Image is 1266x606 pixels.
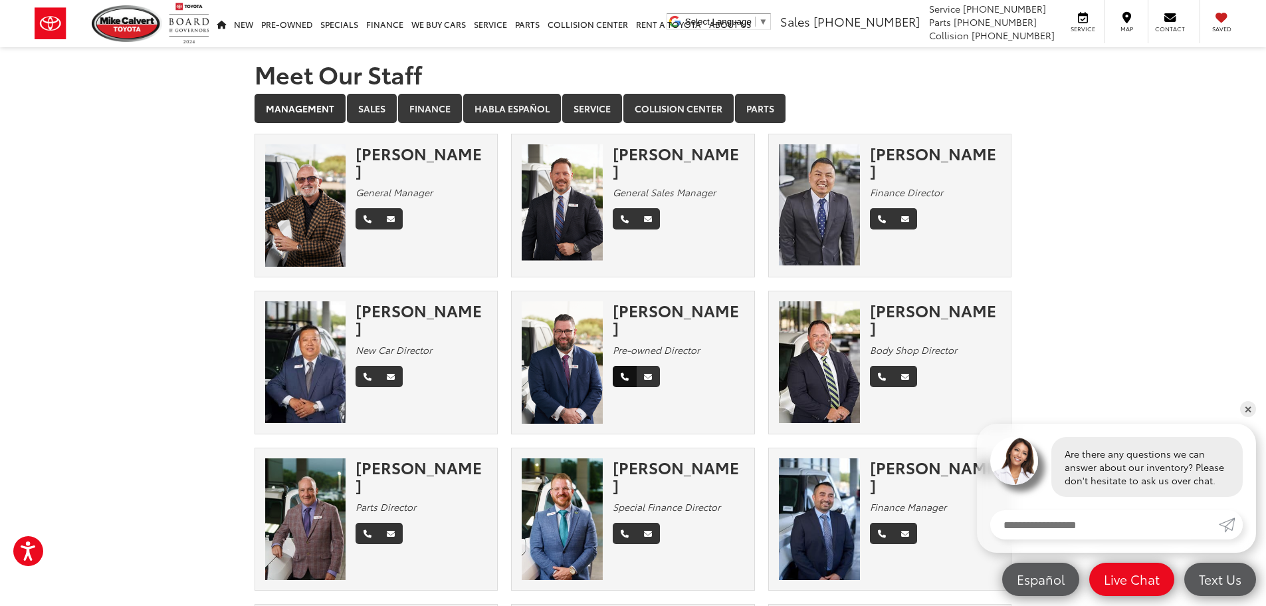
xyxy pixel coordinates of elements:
[870,208,894,229] a: Phone
[990,437,1038,485] img: Agent profile photo
[1112,25,1141,33] span: Map
[929,29,969,42] span: Collision
[954,15,1037,29] span: [PHONE_NUMBER]
[265,458,346,580] img: Robert Fabian
[735,94,786,123] a: Parts
[379,366,403,387] a: Email
[870,301,1002,337] div: [PERSON_NAME]
[1068,25,1098,33] span: Service
[522,301,603,424] img: Wesley Worton
[356,186,433,199] em: General Manager
[356,500,416,514] em: Parts Director
[1002,563,1079,596] a: Español
[613,186,716,199] em: General Sales Manager
[613,208,637,229] a: Phone
[356,523,379,544] a: Phone
[990,510,1219,539] input: Enter your message
[929,2,960,15] span: Service
[265,144,346,267] img: Mike Gorbet
[779,301,860,423] img: Chuck Baldridge
[379,523,403,544] a: Email
[347,94,397,123] a: Sales
[893,208,917,229] a: Email
[522,144,603,267] img: Ronny Haring
[613,523,637,544] a: Phone
[522,458,603,580] img: Stephen Lee
[92,5,162,42] img: Mike Calvert Toyota
[893,523,917,544] a: Email
[759,17,768,27] span: ▼
[870,366,894,387] a: Phone
[780,13,810,30] span: Sales
[1184,563,1256,596] a: Text Us
[265,301,346,423] img: Ed Yi
[870,458,1002,494] div: [PERSON_NAME]
[1089,563,1174,596] a: Live Chat
[1155,25,1185,33] span: Contact
[356,301,487,337] div: [PERSON_NAME]
[613,144,744,180] div: [PERSON_NAME]
[1097,571,1166,587] span: Live Chat
[379,208,403,229] a: Email
[893,366,917,387] a: Email
[636,366,660,387] a: Email
[356,208,379,229] a: Phone
[963,2,1046,15] span: [PHONE_NUMBER]
[463,94,561,123] a: Habla Español
[356,343,432,357] em: New Car Director
[1219,510,1243,539] a: Submit
[1207,25,1236,33] span: Saved
[613,343,700,357] em: Pre-owned Director
[613,500,720,514] em: Special Finance Director
[356,458,487,494] div: [PERSON_NAME]
[636,523,660,544] a: Email
[636,208,660,229] a: Email
[870,343,957,357] em: Body Shop Director
[356,366,379,387] a: Phone
[255,94,346,123] a: Management
[356,144,487,180] div: [PERSON_NAME]
[929,15,951,29] span: Parts
[255,94,1012,124] div: Department Tabs
[613,458,744,494] div: [PERSON_NAME]
[972,29,1055,42] span: [PHONE_NUMBER]
[255,61,1012,87] h1: Meet Our Staff
[813,13,920,30] span: [PHONE_NUMBER]
[623,94,734,123] a: Collision Center
[398,94,462,123] a: Finance
[1192,571,1248,587] span: Text Us
[562,94,622,123] a: Service
[870,500,946,514] em: Finance Manager
[1051,437,1243,497] div: Are there any questions we can answer about our inventory? Please don't hesitate to ask us over c...
[870,523,894,544] a: Phone
[870,144,1002,180] div: [PERSON_NAME]
[870,186,943,199] em: Finance Director
[755,17,756,27] span: ​
[779,458,860,580] img: David Tep
[779,144,860,266] img: Adam Nguyen
[613,366,637,387] a: Phone
[1010,571,1071,587] span: Español
[613,301,744,337] div: [PERSON_NAME]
